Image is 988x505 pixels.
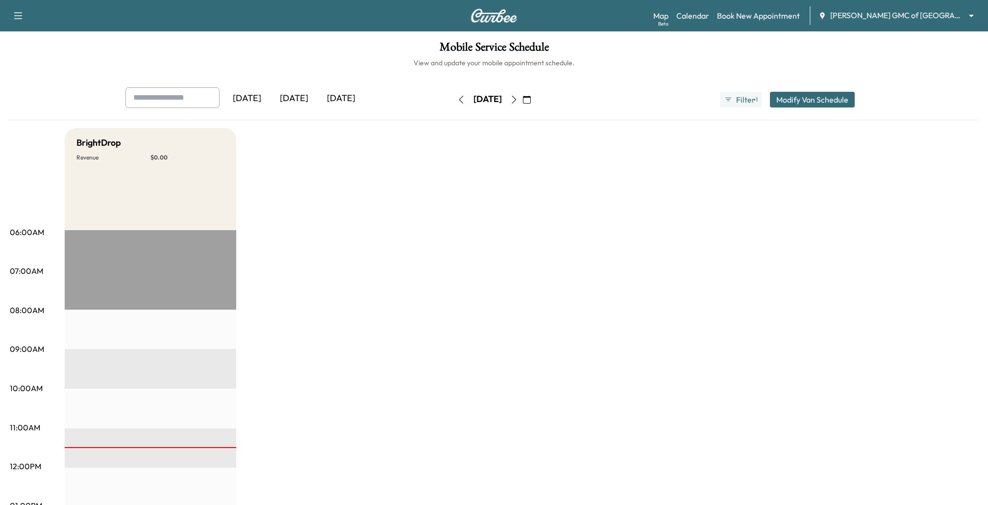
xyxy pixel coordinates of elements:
div: [DATE] [473,93,502,106]
h5: BrightDrop [76,136,121,150]
p: 06:00AM [10,226,44,238]
p: 12:00PM [10,460,41,472]
p: Revenue [76,154,150,161]
a: Calendar [676,10,709,22]
h1: Mobile Service Schedule [10,41,978,58]
p: 07:00AM [10,265,43,277]
a: MapBeta [653,10,668,22]
p: $ 0.00 [150,154,224,161]
h6: View and update your mobile appointment schedule. [10,58,978,68]
p: 11:00AM [10,422,40,433]
div: [DATE] [271,87,318,110]
img: Curbee Logo [470,9,518,23]
a: Book New Appointment [717,10,800,22]
p: 10:00AM [10,382,43,394]
div: [DATE] [223,87,271,110]
button: Filter●1 [720,92,762,107]
span: ● [754,97,756,102]
p: 08:00AM [10,304,44,316]
span: 1 [756,96,758,104]
span: [PERSON_NAME] GMC of [GEOGRAPHIC_DATA] [830,10,964,21]
span: Filter [736,94,754,106]
button: Modify Van Schedule [770,92,855,107]
div: [DATE] [318,87,365,110]
p: 09:00AM [10,343,44,355]
div: Beta [658,20,668,27]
